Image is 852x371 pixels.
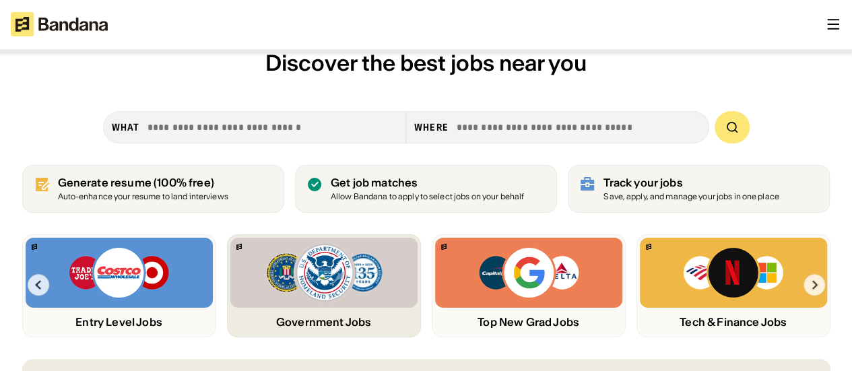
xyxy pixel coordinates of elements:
img: Bandana logo [236,244,242,250]
img: Capital One, Google, Delta logos [478,246,580,300]
img: Bandana logotype [11,12,108,36]
div: Track your jobs [603,176,779,189]
a: Get job matches Allow Bandana to apply to select jobs on your behalf [295,165,557,213]
img: FBI, DHS, MWRD logos [265,242,382,304]
img: Trader Joe’s, Costco, Target logos [68,246,170,300]
img: Bandana logo [32,244,37,250]
span: (100% free) [154,176,214,189]
span: Discover the best jobs near you [265,49,587,77]
div: Government Jobs [230,316,418,329]
div: what [112,121,139,133]
a: Generate resume (100% free)Auto-enhance your resume to land interviews [22,165,284,213]
div: Auto-enhance your resume to land interviews [58,193,228,201]
div: Where [414,121,449,133]
div: Allow Bandana to apply to select jobs on your behalf [331,193,524,201]
a: Bandana logoCapital One, Google, Delta logosTop New Grad Jobs [432,234,626,337]
div: Get job matches [331,176,524,189]
div: Entry Level Jobs [26,316,213,329]
div: Generate resume [58,176,228,189]
img: Right Arrow [804,274,825,296]
div: Top New Grad Jobs [435,316,622,329]
img: Bandana logo [441,244,447,250]
img: Bank of America, Netflix, Microsoft logos [682,246,784,300]
a: Bandana logoFBI, DHS, MWRD logosGovernment Jobs [227,234,421,337]
a: Track your jobs Save, apply, and manage your jobs in one place [568,165,830,213]
img: Bandana logo [646,244,651,250]
a: Bandana logoBank of America, Netflix, Microsoft logosTech & Finance Jobs [636,234,830,337]
div: Save, apply, and manage your jobs in one place [603,193,779,201]
div: Tech & Finance Jobs [640,316,827,329]
a: Bandana logoTrader Joe’s, Costco, Target logosEntry Level Jobs [22,234,216,337]
img: Left Arrow [28,274,49,296]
